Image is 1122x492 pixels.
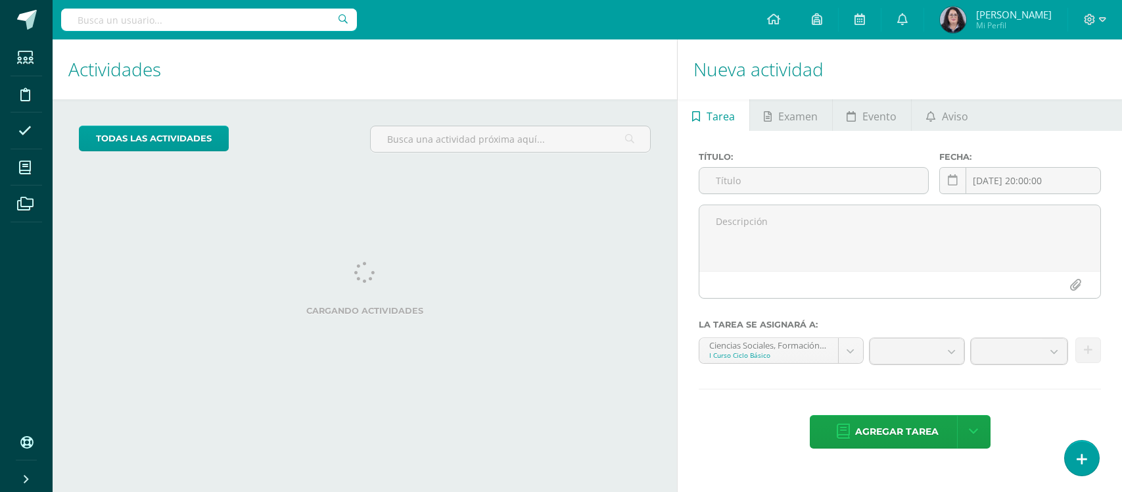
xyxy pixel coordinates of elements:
[940,7,966,33] img: 9eb427f72663ba4e29b696e26fca357c.png
[61,9,357,31] input: Busca un usuario...
[912,99,982,131] a: Aviso
[778,101,818,132] span: Examen
[855,416,939,448] span: Agregar tarea
[750,99,832,131] a: Examen
[79,306,651,316] label: Cargando actividades
[371,126,650,152] input: Busca una actividad próxima aquí...
[693,39,1106,99] h1: Nueva actividad
[940,168,1100,193] input: Fecha de entrega
[699,152,929,162] label: Título:
[699,168,928,193] input: Título
[699,320,1101,330] label: La tarea se asignará a:
[862,101,897,132] span: Evento
[942,101,968,132] span: Aviso
[678,99,749,131] a: Tarea
[709,338,828,351] div: Ciencias Sociales, Formación Ciudadana e Interculturalidad 'A'
[68,39,661,99] h1: Actividades
[709,351,828,360] div: I Curso Ciclo Básico
[699,338,862,363] a: Ciencias Sociales, Formación Ciudadana e Interculturalidad 'A'I Curso Ciclo Básico
[939,152,1100,162] label: Fecha:
[976,20,1052,31] span: Mi Perfil
[79,126,229,151] a: todas las Actividades
[976,8,1052,21] span: [PERSON_NAME]
[707,101,735,132] span: Tarea
[833,99,911,131] a: Evento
